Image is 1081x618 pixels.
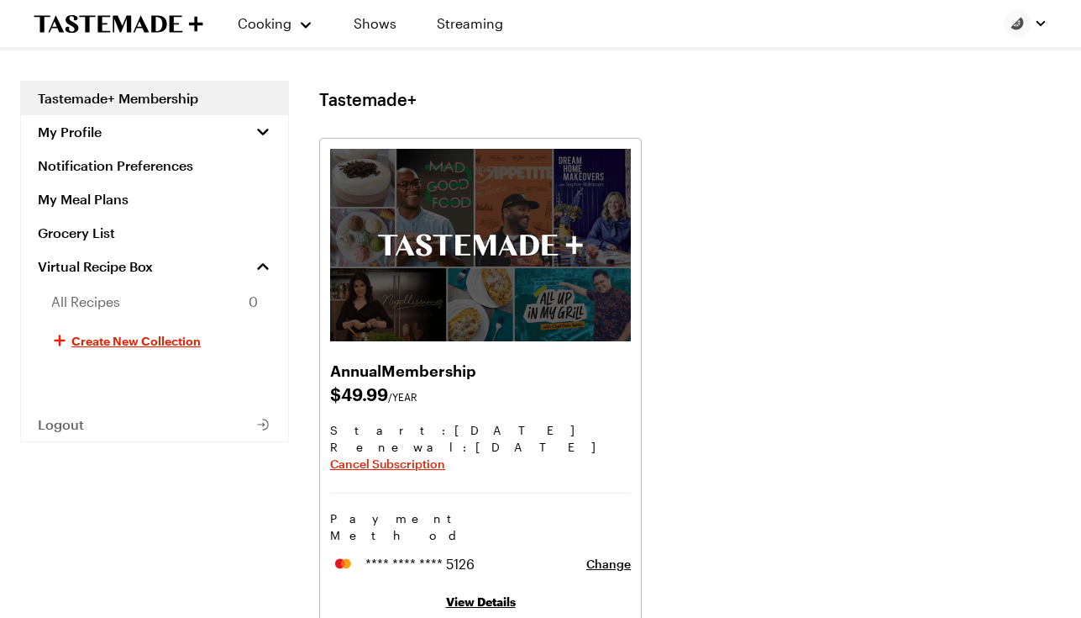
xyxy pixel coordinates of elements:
span: Virtual Recipe Box [38,258,153,275]
span: Cooking [238,15,291,31]
a: All Recipes0 [21,283,288,320]
button: Profile picture [1004,10,1047,37]
span: Renewal : [DATE] [330,439,631,456]
button: Cancel Subscription [330,456,445,473]
button: Cooking [237,3,313,44]
h2: Annual Membership [330,358,631,382]
button: Create New Collection [21,320,288,361]
a: View Details [446,594,516,609]
a: Grocery List [21,216,288,250]
a: Virtual Recipe Box [21,250,288,283]
span: Logout [38,416,84,433]
h3: Payment Method [330,510,631,544]
img: Profile picture [1004,10,1031,37]
span: My Profile [38,124,102,140]
button: My Profile [21,115,288,149]
span: Start: [DATE] [330,422,631,439]
span: Create New Collection [71,332,201,349]
button: Change [586,556,631,573]
a: Notification Preferences [21,149,288,182]
a: To Tastemade Home Page [34,14,203,34]
span: All Recipes [51,292,120,312]
button: Logout [21,408,288,441]
img: mastercard logo [330,556,355,572]
h1: Tastemade+ [319,89,417,109]
a: My Meal Plans [21,182,288,216]
span: 0 [249,292,258,312]
a: Tastemade+ Membership [21,82,288,115]
span: /YEAR [388,391,417,403]
span: $ 49.99 [330,382,631,405]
